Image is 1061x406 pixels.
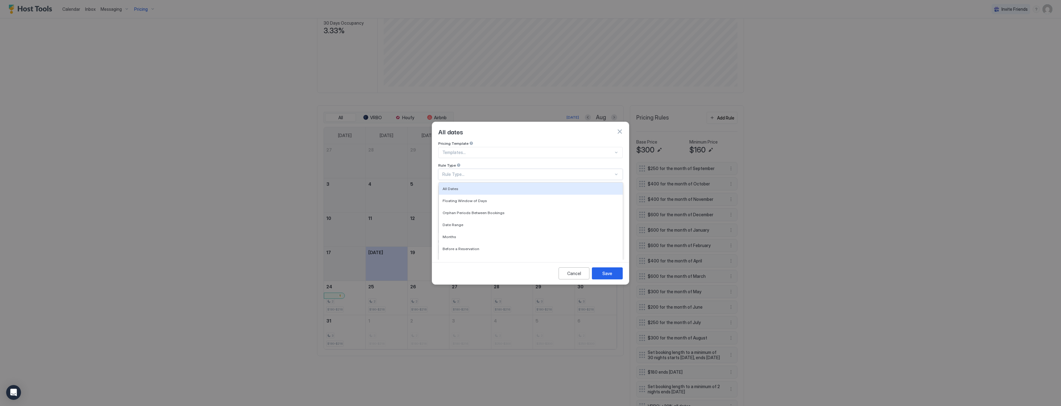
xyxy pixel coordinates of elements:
[438,141,469,146] span: Pricing Template
[443,222,463,227] span: Date Range
[438,127,463,136] span: All dates
[443,246,479,251] span: Before a Reservation
[438,239,468,244] span: Days of the week
[443,186,458,191] span: All Dates
[438,163,456,168] span: Rule Type
[443,258,476,263] span: After a Reservation
[567,270,581,277] div: Cancel
[443,198,487,203] span: Floating Window of Days
[443,234,456,239] span: Months
[443,210,505,215] span: Orphan Periods Between Bookings
[602,270,612,277] div: Save
[592,267,623,279] button: Save
[442,172,613,177] div: Rule Type...
[559,267,589,279] button: Cancel
[6,385,21,400] div: Open Intercom Messenger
